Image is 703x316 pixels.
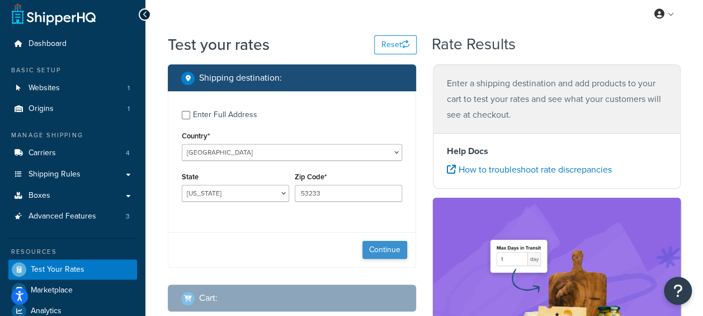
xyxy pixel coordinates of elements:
[447,163,612,176] a: How to troubleshoot rate discrepancies
[8,164,137,185] a: Shipping Rules
[362,241,407,259] button: Continue
[193,107,257,123] div: Enter Full Address
[8,66,137,75] div: Basic Setup
[295,173,327,181] label: Zip Code*
[8,99,137,119] a: Origins1
[29,148,56,158] span: Carriers
[29,104,54,114] span: Origins
[8,78,137,99] li: Websites
[199,73,282,83] h2: Shipping destination :
[128,83,130,93] span: 1
[8,247,137,257] div: Resources
[126,148,130,158] span: 4
[8,99,137,119] li: Origins
[8,78,137,99] a: Websites1
[29,191,50,201] span: Boxes
[8,185,137,206] a: Boxes
[168,34,270,55] h1: Test your rates
[664,277,692,305] button: Open Resource Center
[8,34,137,54] a: Dashboard
[199,293,218,303] h2: Cart :
[182,173,199,181] label: State
[8,259,137,280] a: Test Your Rates
[29,170,81,179] span: Shipping Rules
[8,143,137,164] li: Carriers
[8,131,137,140] div: Manage Shipping
[29,39,67,49] span: Dashboard
[31,306,62,316] span: Analytics
[8,206,137,227] a: Advanced Features3
[128,104,130,114] span: 1
[31,265,84,275] span: Test Your Rates
[432,36,515,53] h2: Rate Results
[447,145,667,158] h4: Help Docs
[182,111,190,119] input: Enter Full Address
[447,76,667,123] p: Enter a shipping destination and add products to your cart to test your rates and see what your c...
[182,132,210,140] label: Country*
[374,35,417,54] button: Reset
[29,212,96,221] span: Advanced Features
[126,212,130,221] span: 3
[8,206,137,227] li: Advanced Features
[8,280,137,300] a: Marketplace
[29,83,60,93] span: Websites
[31,286,73,295] span: Marketplace
[8,143,137,164] a: Carriers4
